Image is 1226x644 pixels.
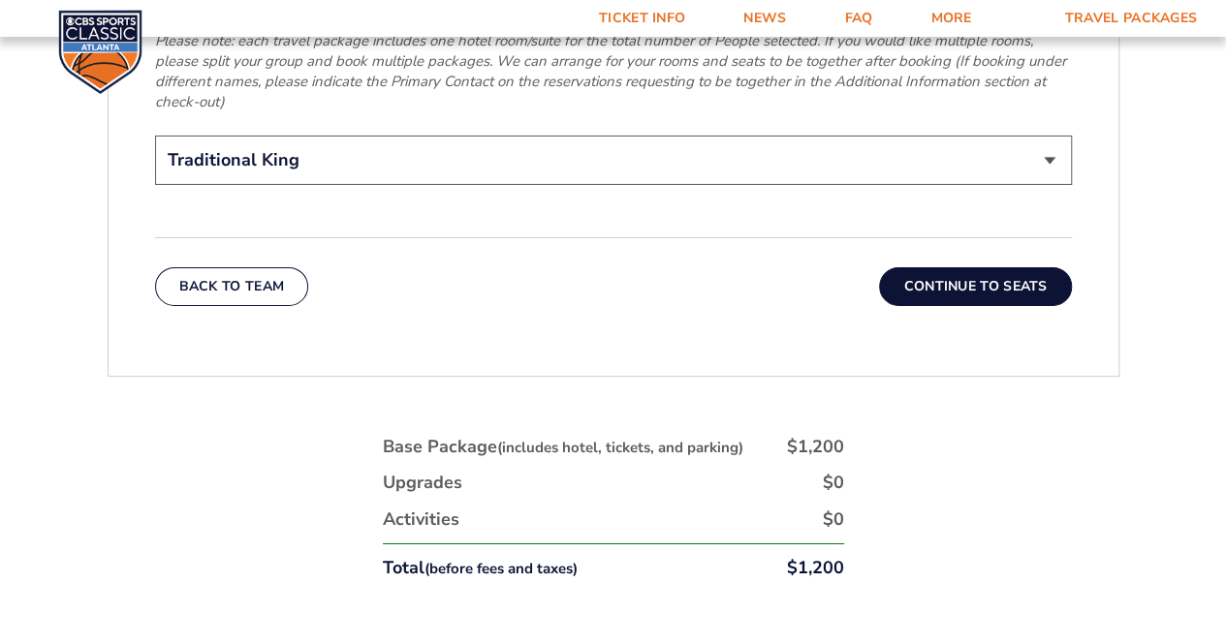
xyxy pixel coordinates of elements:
[424,559,578,578] small: (before fees and taxes)
[787,435,844,459] div: $1,200
[155,31,1066,111] em: Please note: each travel package includes one hotel room/suite for the total number of People sel...
[155,267,309,306] button: Back To Team
[879,267,1071,306] button: Continue To Seats
[58,10,142,94] img: CBS Sports Classic
[383,471,462,495] div: Upgrades
[497,438,743,457] small: (includes hotel, tickets, and parking)
[383,507,459,532] div: Activities
[787,556,844,580] div: $1,200
[823,507,844,532] div: $0
[383,556,578,580] div: Total
[823,471,844,495] div: $0
[383,435,743,459] div: Base Package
